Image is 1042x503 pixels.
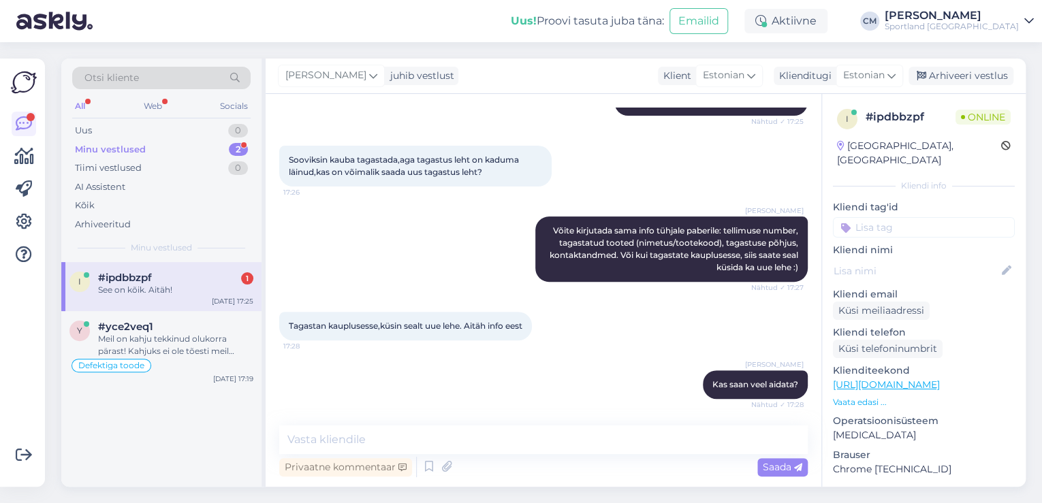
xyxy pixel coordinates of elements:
[511,14,537,27] b: Uus!
[98,272,152,284] span: #ipdbbzpf
[833,287,1015,302] p: Kliendi email
[885,10,1019,21] div: [PERSON_NAME]
[84,71,139,85] span: Otsi kliente
[289,321,522,331] span: Tagastan kauplusesse,küsin sealt uue lehe. Aitäh info eest
[511,13,664,29] div: Proovi tasuta juba täna:
[75,180,125,194] div: AI Assistent
[228,161,248,175] div: 0
[846,114,849,124] span: i
[837,139,1001,167] div: [GEOGRAPHIC_DATA], [GEOGRAPHIC_DATA]
[843,68,885,83] span: Estonian
[289,155,521,177] span: Sooviksin kauba tagastada,aga tagastus leht on kaduma läinud,kas on võimalik saada uus tagastus l...
[283,341,334,351] span: 17:28
[833,414,1015,428] p: Operatsioonisüsteem
[669,8,728,34] button: Emailid
[285,68,366,83] span: [PERSON_NAME]
[217,97,251,115] div: Socials
[751,400,804,410] span: Nähtud ✓ 17:28
[98,284,253,296] div: See on kõik. Aitäh!
[131,242,192,254] span: Minu vestlused
[279,458,412,476] div: Privaatne kommentaar
[833,462,1015,476] p: Chrome [TECHNICAL_ID]
[833,340,943,358] div: Küsi telefoninumbrit
[228,124,248,137] div: 0
[75,218,131,231] div: Arhiveeritud
[75,143,146,157] div: Minu vestlused
[833,448,1015,462] p: Brauser
[658,69,691,83] div: Klient
[885,21,1019,32] div: Sportland [GEOGRAPHIC_DATA]
[833,325,1015,340] p: Kliendi telefon
[78,361,144,370] span: Defektiga toode
[860,12,879,31] div: CM
[834,263,999,278] input: Lisa nimi
[833,180,1015,192] div: Kliendi info
[833,243,1015,257] p: Kliendi nimi
[833,396,1015,408] p: Vaata edasi ...
[774,69,832,83] div: Klienditugi
[751,282,804,293] span: Nähtud ✓ 17:27
[385,69,454,83] div: juhib vestlust
[77,325,82,336] span: y
[744,9,827,33] div: Aktiivne
[98,333,253,357] div: Meil on kahju tekkinud olukorra pärast! Kahjuks ei ole tõesti meil pakkuda korrektset mudelit suu...
[833,217,1015,238] input: Lisa tag
[75,124,92,137] div: Uus
[98,321,153,333] span: #yce2veq1
[212,296,253,306] div: [DATE] 17:25
[75,199,95,212] div: Kõik
[78,276,81,287] span: i
[909,67,1013,85] div: Arhiveeri vestlus
[141,97,165,115] div: Web
[550,225,800,272] span: Võite kirjutada sama info tühjale paberile: tellimuse number, tagastatud tooted (nimetus/tootekoo...
[956,110,1011,125] span: Online
[283,187,334,197] span: 17:26
[833,363,1015,378] p: Klienditeekond
[703,68,744,83] span: Estonian
[72,97,88,115] div: All
[75,161,142,175] div: Tiimi vestlused
[229,143,248,157] div: 2
[833,378,940,391] a: [URL][DOMAIN_NAME]
[745,359,804,370] span: [PERSON_NAME]
[833,302,930,320] div: Küsi meiliaadressi
[241,272,253,285] div: 1
[11,69,37,95] img: Askly Logo
[712,379,798,389] span: Kas saan veel aidata?
[833,428,1015,442] p: [MEDICAL_DATA]
[763,461,802,473] span: Saada
[751,116,804,127] span: Nähtud ✓ 17:25
[885,10,1034,32] a: [PERSON_NAME]Sportland [GEOGRAPHIC_DATA]
[866,109,956,125] div: # ipdbbzpf
[213,374,253,384] div: [DATE] 17:19
[833,200,1015,214] p: Kliendi tag'id
[745,206,804,216] span: [PERSON_NAME]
